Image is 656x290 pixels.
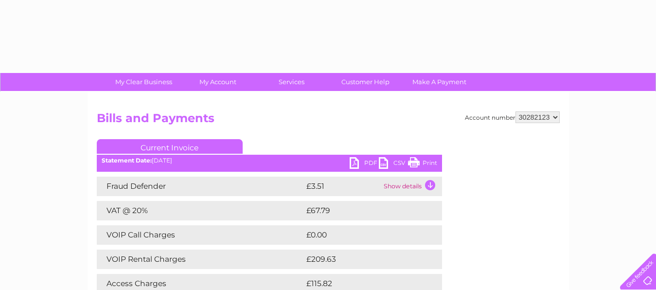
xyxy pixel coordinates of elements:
a: My Clear Business [104,73,184,91]
td: £3.51 [304,177,381,196]
td: Show details [381,177,442,196]
a: Print [408,157,437,171]
td: VAT @ 20% [97,201,304,220]
div: [DATE] [97,157,442,164]
td: £209.63 [304,250,425,269]
a: CSV [379,157,408,171]
a: PDF [350,157,379,171]
a: Services [251,73,332,91]
b: Statement Date: [102,157,152,164]
td: £67.79 [304,201,422,220]
div: Account number [465,111,560,123]
h2: Bills and Payments [97,111,560,130]
a: My Account [177,73,258,91]
td: VOIP Rental Charges [97,250,304,269]
td: £0.00 [304,225,420,245]
td: VOIP Call Charges [97,225,304,245]
a: Customer Help [325,73,406,91]
td: Fraud Defender [97,177,304,196]
a: Make A Payment [399,73,479,91]
a: Current Invoice [97,139,243,154]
